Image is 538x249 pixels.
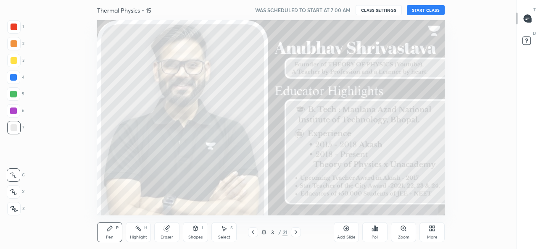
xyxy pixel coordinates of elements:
p: D [533,30,536,37]
div: 3 [7,54,24,67]
div: Select [218,235,230,239]
button: START CLASS [407,5,445,15]
div: Shapes [188,235,203,239]
div: Highlight [130,235,147,239]
div: 1 [7,20,24,34]
div: More [427,235,438,239]
div: C [7,168,25,182]
div: Poll [372,235,378,239]
button: CLASS SETTINGS [356,5,402,15]
div: 7 [7,121,24,134]
div: S [230,226,233,230]
div: X [7,185,25,199]
div: / [278,230,281,235]
div: 21 [282,228,287,236]
div: Zoom [398,235,409,239]
div: Eraser [161,235,173,239]
div: Add Slide [337,235,356,239]
div: H [144,226,147,230]
div: 6 [7,104,24,118]
div: P [116,226,119,230]
div: Pen [106,235,113,239]
div: 5 [7,87,24,101]
p: T [533,7,536,13]
h4: Thermal Physics - 15 [97,6,151,14]
div: Z [7,202,25,215]
div: 4 [7,71,24,84]
h5: WAS SCHEDULED TO START AT 7:00 AM [255,6,351,14]
div: L [202,226,204,230]
div: 2 [7,37,24,50]
div: 3 [268,230,277,235]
